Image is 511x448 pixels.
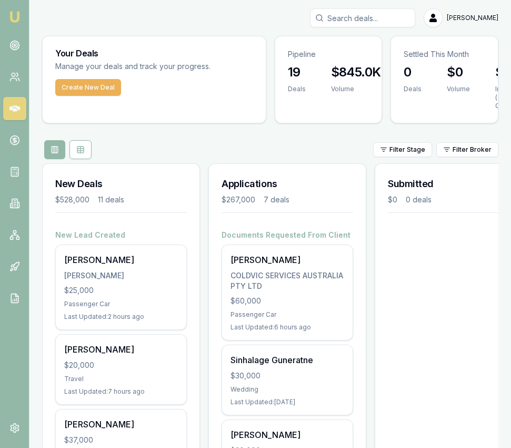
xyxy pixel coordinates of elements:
div: Wedding [231,385,344,394]
div: Last Updated: [DATE] [231,398,344,406]
div: $267,000 [222,194,255,205]
button: Filter Broker [436,142,498,157]
img: emu-icon-u.png [8,11,21,23]
p: Manage your deals and track your progress. [55,61,253,73]
div: Volume [447,85,470,93]
div: Passenger Car [231,310,344,319]
div: Deals [404,85,422,93]
h4: New Lead Created [55,230,187,240]
div: Last Updated: 7 hours ago [64,387,178,396]
div: [PERSON_NAME] [64,270,178,281]
div: Last Updated: 2 hours ago [64,313,178,321]
div: [PERSON_NAME] [231,428,344,441]
div: 0 deals [406,194,432,205]
div: Volume [331,85,381,93]
div: COLDVIC SERVICES AUSTRALIA PTY LTD [231,270,344,291]
div: $60,000 [231,296,344,306]
div: [PERSON_NAME] [64,418,178,431]
span: [PERSON_NAME] [447,14,498,22]
div: Sinhalage Guneratne [231,354,344,366]
div: [PERSON_NAME] [231,254,344,266]
span: Filter Stage [389,145,425,154]
div: $0 [388,194,397,205]
h3: Applications [222,177,353,191]
div: $20,000 [64,360,178,371]
div: $30,000 [231,371,344,381]
p: Pipeline [288,49,369,60]
h3: 19 [288,64,306,81]
div: 11 deals [98,194,124,205]
h3: 0 [404,64,422,81]
div: 7 deals [264,194,289,205]
div: [PERSON_NAME] [64,343,178,356]
div: [PERSON_NAME] [64,254,178,266]
input: Search deals [310,8,415,27]
h3: New Deals [55,177,187,191]
span: Filter Broker [453,145,492,154]
button: Filter Stage [373,142,432,157]
div: $25,000 [64,285,178,296]
div: $528,000 [55,194,89,205]
h3: $845.0K [331,64,381,81]
div: Passenger Car [64,300,178,308]
p: Settled This Month [404,49,485,60]
h3: $0 [447,64,470,81]
div: Travel [64,375,178,383]
button: Create New Deal [55,79,121,96]
div: Last Updated: 6 hours ago [231,323,344,332]
div: $37,000 [64,435,178,445]
div: Deals [288,85,306,93]
h3: Your Deals [55,49,253,57]
h4: Documents Requested From Client [222,230,353,240]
